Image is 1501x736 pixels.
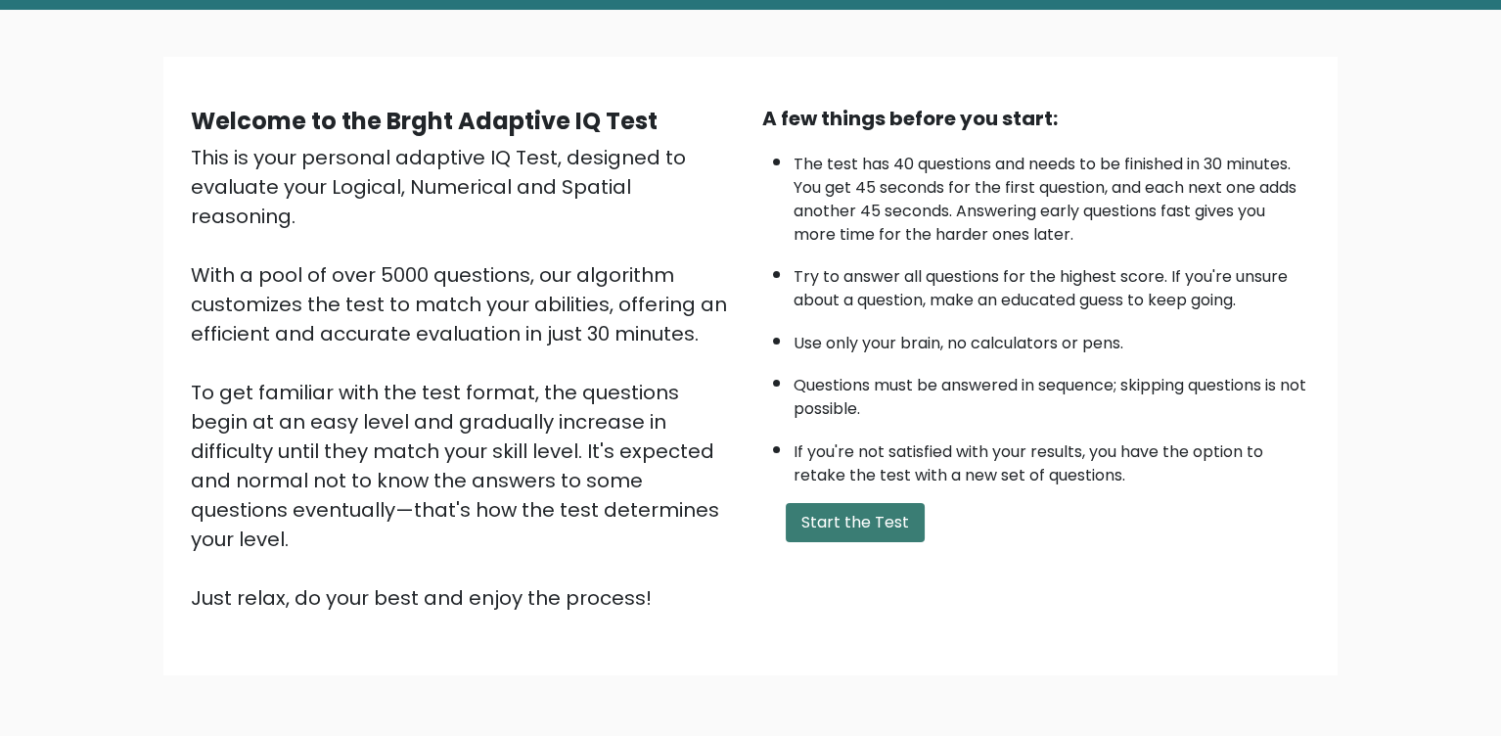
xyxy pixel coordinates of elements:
[794,322,1310,355] li: Use only your brain, no calculators or pens.
[191,143,739,613] div: This is your personal adaptive IQ Test, designed to evaluate your Logical, Numerical and Spatial ...
[191,105,658,137] b: Welcome to the Brght Adaptive IQ Test
[762,104,1310,133] div: A few things before you start:
[794,364,1310,421] li: Questions must be answered in sequence; skipping questions is not possible.
[794,255,1310,312] li: Try to answer all questions for the highest score. If you're unsure about a question, make an edu...
[794,431,1310,487] li: If you're not satisfied with your results, you have the option to retake the test with a new set ...
[786,503,925,542] button: Start the Test
[794,143,1310,247] li: The test has 40 questions and needs to be finished in 30 minutes. You get 45 seconds for the firs...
